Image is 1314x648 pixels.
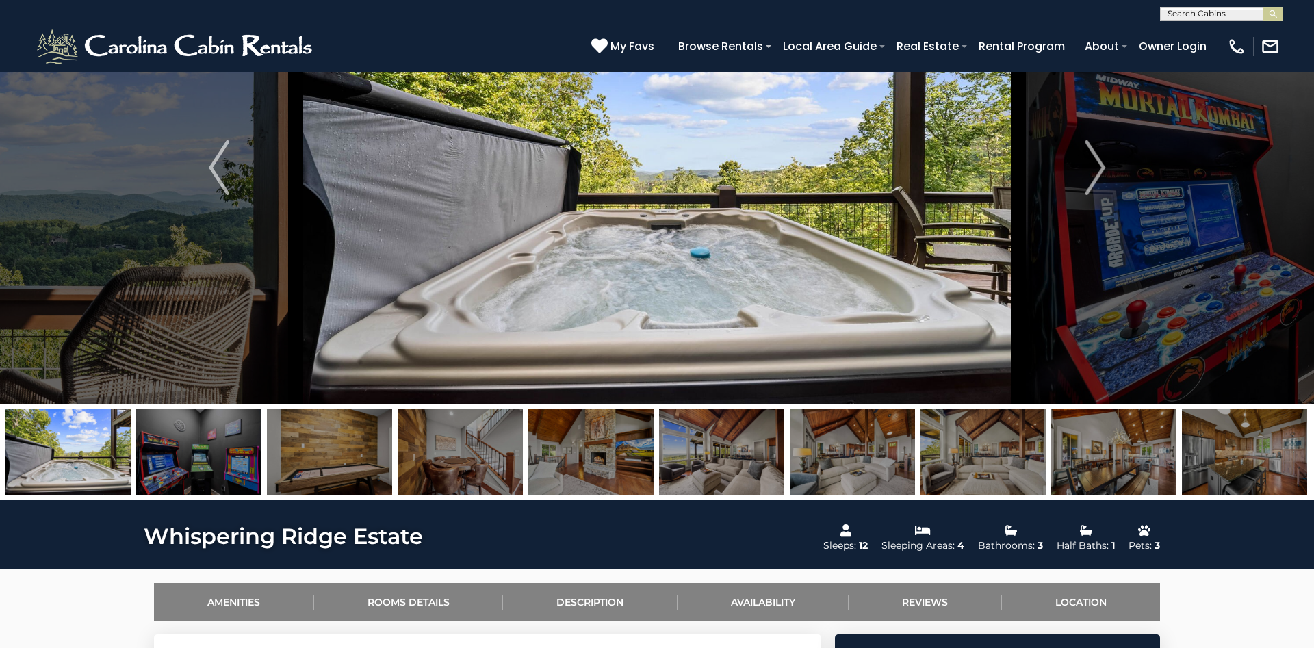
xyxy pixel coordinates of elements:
img: 169529990 [398,409,523,495]
img: 169529987 [267,409,392,495]
img: 169530033 [1051,409,1176,495]
img: arrow [1085,140,1105,195]
img: arrow [209,140,229,195]
img: 169530003 [5,409,131,495]
img: White-1-2.png [34,26,318,67]
img: 169530013 [920,409,1046,495]
span: My Favs [610,38,654,55]
a: Local Area Guide [776,34,884,58]
img: phone-regular-white.png [1227,37,1246,56]
a: About [1078,34,1126,58]
img: 169530020 [1182,409,1307,495]
a: Availability [678,583,849,621]
img: 169529981 [136,409,261,495]
a: Location [1002,583,1161,621]
a: Rooms Details [314,583,504,621]
a: Real Estate [890,34,966,58]
a: Amenities [154,583,314,621]
img: 169530015 [790,409,915,495]
a: Owner Login [1132,34,1213,58]
img: 169530018 [659,409,784,495]
a: Browse Rentals [671,34,770,58]
img: mail-regular-white.png [1261,37,1280,56]
a: Reviews [849,583,1002,621]
a: My Favs [591,38,658,55]
a: Rental Program [972,34,1072,58]
img: 169530017 [528,409,654,495]
a: Description [503,583,678,621]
